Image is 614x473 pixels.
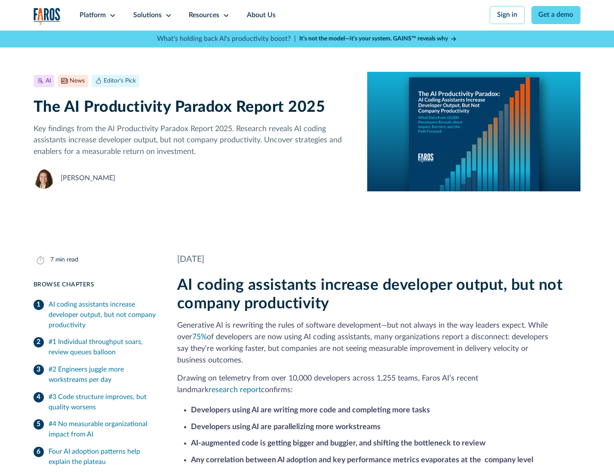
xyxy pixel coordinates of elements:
[49,419,157,440] div: #4 No measurable organizational impact from AI
[192,333,207,341] a: 75%
[34,443,157,471] a: Four AI adoption patterns help explain the plateau
[531,6,581,24] a: Get a demo
[34,280,157,289] div: Browse Chapters
[133,10,162,21] div: Solutions
[299,34,457,43] a: It’s not the model—it’s your system. GAINS™ reveals why
[157,34,296,44] p: What's holding back AI's productivity boost? |
[34,8,61,25] img: Logo of the analytics and reporting company Faros.
[34,361,157,389] a: #2 Engineers juggle more workstreams per day
[191,439,485,447] strong: AI-augmented code is getting bigger and buggier, and shifting the bottleneck to review
[34,168,54,189] img: Neely Dunlap
[367,72,580,191] img: A report cover on a blue background. The cover reads:The AI Productivity Paradox: AI Coding Assis...
[177,320,581,366] p: Generative AI is rewriting the rules of software development—but not always in the way leaders ex...
[50,255,54,264] div: 7
[209,386,261,393] a: research report
[34,416,157,443] a: #4 No measurable organizational impact from AI
[61,173,115,184] div: [PERSON_NAME]
[34,334,157,361] a: #1 Individual throughput soars, review queues balloon
[49,392,157,413] div: #3 Code structure improves, but quality worsens
[177,253,581,266] div: [DATE]
[34,389,157,416] a: #3 Code structure improves, but quality worsens
[46,77,51,86] div: AI
[70,77,85,86] div: News
[191,423,381,430] strong: Developers using AI are parallelizing more workstreams
[49,447,157,467] div: Four AI adoption patterns help explain the plateau
[49,365,157,385] div: #2 Engineers juggle more workstreams per day
[177,276,581,313] h2: AI coding assistants increase developer output, but not company productivity
[191,406,430,414] strong: Developers using AI are writing more code and completing more tasks
[49,337,157,358] div: #1 Individual throughput soars, review queues balloon
[299,36,448,42] strong: It’s not the model—it’s your system. GAINS™ reveals why
[177,373,581,396] p: Drawing on telemetry from over 10,000 developers across 1,255 teams, Faros AI’s recent landmark c...
[191,456,533,464] strong: Any correlation between AI adoption and key performance metrics evaporates at the company level
[34,8,61,25] a: home
[189,10,219,21] div: Resources
[34,98,354,117] h1: The AI Productivity Paradox Report 2025
[34,123,354,158] p: Key findings from the AI Productivity Paradox Report 2025. Research reveals AI coding assistants ...
[34,296,157,334] a: AI coding assistants increase developer output, but not company productivity
[104,77,136,86] div: Editor's Pick
[55,255,78,264] div: min read
[80,10,106,21] div: Platform
[490,6,525,24] a: Sign in
[49,300,157,331] div: AI coding assistants increase developer output, but not company productivity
